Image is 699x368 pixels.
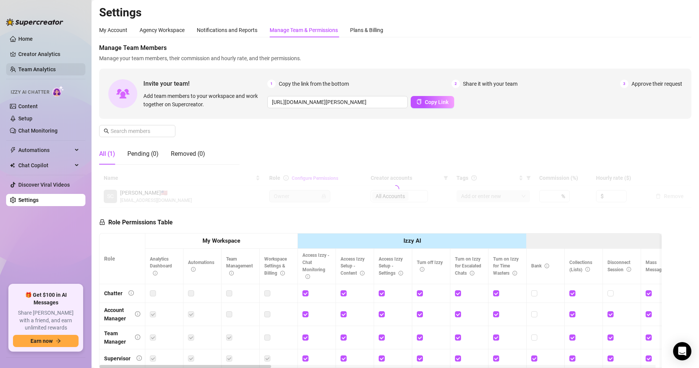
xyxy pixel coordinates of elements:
button: Earn nowarrow-right [13,335,79,347]
span: arrow-right [56,338,61,344]
img: logo-BBDzfeDw.svg [6,18,63,26]
span: Access Izzy Setup - Content [341,256,365,276]
div: All (1) [99,149,115,158]
span: 1 [267,80,276,88]
span: info-circle [305,274,310,279]
a: Setup [18,115,32,122]
span: Copy Link [425,99,448,105]
span: Izzy AI Chatter [11,89,49,96]
span: Analytics Dashboard [150,256,172,276]
span: lock [99,219,105,225]
span: info-circle [585,267,590,272]
div: Agency Workspace [140,26,185,34]
span: info-circle [360,271,365,275]
span: info-circle [545,264,549,268]
span: info-circle [137,355,142,361]
span: info-circle [420,267,424,272]
span: Turn on Izzy for Time Wasters [493,256,519,276]
span: info-circle [627,267,631,272]
span: Share [PERSON_NAME] with a friend, and earn unlimited rewards [13,309,79,332]
span: Add team members to your workspace and work together on Supercreator. [143,92,264,109]
span: info-circle [513,271,517,275]
input: Search members [111,127,165,135]
a: Settings [18,197,39,203]
span: Team Management [226,256,253,276]
span: loading [390,184,400,194]
span: copy [416,99,422,104]
div: Removed (0) [171,149,205,158]
a: Content [18,103,38,109]
span: Workspace Settings & Billing [264,256,287,276]
div: My Account [99,26,127,34]
span: search [104,128,109,134]
span: info-circle [470,271,474,275]
span: Copy the link from the bottom [279,80,349,88]
img: Chat Copilot [10,163,15,168]
span: 3 [620,80,628,88]
strong: Izzy AI [403,237,421,244]
span: info-circle [399,271,403,275]
th: Role [100,234,145,284]
span: info-circle [153,271,157,275]
span: Automations [188,260,214,272]
span: Automations [18,144,72,156]
span: Earn now [31,338,53,344]
span: Collections (Lists) [569,260,592,272]
div: Pending (0) [127,149,159,158]
span: Disconnect Session [607,260,631,272]
span: Turn off Izzy [417,260,443,272]
span: info-circle [191,267,196,272]
span: Chat Copilot [18,159,72,171]
div: Notifications and Reports [197,26,257,34]
span: info-circle [135,334,140,340]
strong: My Workspace [202,237,240,244]
span: Manage your team members, their commission and hourly rate, and their permissions. [99,54,691,62]
span: Invite your team! [143,79,267,88]
div: Plans & Billing [350,26,383,34]
img: AI Chatter [52,86,64,97]
a: Chat Monitoring [18,128,58,134]
a: Home [18,36,33,42]
div: Account Manager [104,306,129,323]
span: thunderbolt [10,147,16,153]
span: Mass Message [646,260,672,272]
a: Discover Viral Videos [18,182,70,188]
a: Creator Analytics [18,48,79,60]
h2: Settings [99,5,691,20]
span: Access Izzy - Chat Monitoring [302,253,329,280]
span: Access Izzy Setup - Settings [379,256,403,276]
div: Team Manager [104,329,129,346]
h5: Role Permissions Table [99,218,173,227]
div: Chatter [104,289,122,298]
span: info-circle [229,271,234,275]
span: Share it with your team [463,80,517,88]
span: Approve their request [632,80,682,88]
span: info-circle [280,271,285,275]
span: 🎁 Get $100 in AI Messages [13,291,79,306]
div: Open Intercom Messenger [673,342,691,360]
span: Turn on Izzy for Escalated Chats [455,256,481,276]
div: Manage Team & Permissions [270,26,338,34]
span: 2 [452,80,460,88]
span: info-circle [129,290,134,296]
span: Bank [531,263,549,269]
button: Copy Link [411,96,454,108]
span: Manage Team Members [99,43,691,53]
a: Team Analytics [18,66,56,72]
div: Supervisor [104,354,130,363]
span: info-circle [135,311,140,317]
